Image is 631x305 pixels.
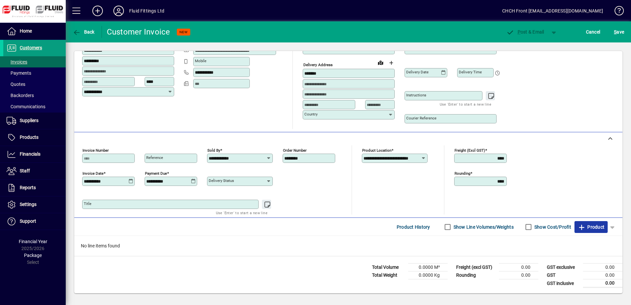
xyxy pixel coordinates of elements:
[612,26,626,38] button: Save
[408,264,448,271] td: 0.0000 M³
[518,29,521,35] span: P
[453,271,499,279] td: Rounding
[87,5,108,17] button: Add
[20,202,36,207] span: Settings
[3,180,66,196] a: Reports
[440,100,491,108] mat-hint: Use 'Enter' to start a new line
[24,253,42,258] span: Package
[583,279,622,288] td: 0.00
[453,264,499,271] td: Freight (excl GST)
[3,90,66,101] a: Backorders
[7,104,45,109] span: Communications
[108,5,129,17] button: Profile
[73,29,95,35] span: Back
[506,29,544,35] span: ost & Email
[20,135,38,140] span: Products
[578,222,604,232] span: Product
[452,224,514,230] label: Show Line Volumes/Weights
[455,171,470,176] mat-label: Rounding
[574,221,608,233] button: Product
[3,196,66,213] a: Settings
[3,113,66,129] a: Suppliers
[3,213,66,230] a: Support
[3,56,66,67] a: Invoices
[216,209,268,216] mat-hint: Use 'Enter' to start a new line
[84,201,91,206] mat-label: Title
[394,221,433,233] button: Product History
[406,93,426,97] mat-label: Instructions
[20,151,40,157] span: Financials
[19,239,47,244] span: Financial Year
[7,82,25,87] span: Quotes
[584,26,602,38] button: Cancel
[304,112,317,116] mat-label: Country
[544,264,583,271] td: GST exclusive
[362,148,391,153] mat-label: Product location
[610,1,623,23] a: Knowledge Base
[455,148,485,153] mat-label: Freight (excl GST)
[614,29,617,35] span: S
[7,70,31,76] span: Payments
[499,264,538,271] td: 0.00
[533,224,571,230] label: Show Cost/Profit
[3,67,66,79] a: Payments
[502,6,603,16] div: CHCH Front [EMAIL_ADDRESS][DOMAIN_NAME]
[375,57,386,68] a: View on map
[71,26,96,38] button: Back
[369,271,408,279] td: Total Weight
[3,163,66,179] a: Staff
[586,27,600,37] span: Cancel
[369,264,408,271] td: Total Volume
[583,271,622,279] td: 0.00
[20,168,30,173] span: Staff
[20,118,38,123] span: Suppliers
[3,129,66,146] a: Products
[283,148,307,153] mat-label: Order number
[195,59,206,63] mat-label: Mobile
[503,26,548,38] button: Post & Email
[20,218,36,224] span: Support
[3,101,66,112] a: Communications
[82,148,109,153] mat-label: Invoice number
[146,155,163,160] mat-label: Reference
[107,27,170,37] div: Customer Invoice
[459,70,482,74] mat-label: Delivery time
[179,30,188,34] span: NEW
[66,26,102,38] app-page-header-button: Back
[20,185,36,190] span: Reports
[397,222,430,232] span: Product History
[614,27,624,37] span: ave
[129,6,164,16] div: Fluid Fittings Ltd
[3,79,66,90] a: Quotes
[583,264,622,271] td: 0.00
[74,236,622,256] div: No line items found
[406,116,436,120] mat-label: Courier Reference
[499,271,538,279] td: 0.00
[82,171,104,176] mat-label: Invoice date
[544,279,583,288] td: GST inclusive
[209,178,234,183] mat-label: Delivery status
[408,271,448,279] td: 0.0000 Kg
[406,70,429,74] mat-label: Delivery date
[3,146,66,163] a: Financials
[386,58,396,68] button: Choose address
[20,28,32,34] span: Home
[3,23,66,39] a: Home
[207,148,220,153] mat-label: Sold by
[20,45,42,50] span: Customers
[7,93,34,98] span: Backorders
[7,59,27,64] span: Invoices
[544,271,583,279] td: GST
[145,171,167,176] mat-label: Payment due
